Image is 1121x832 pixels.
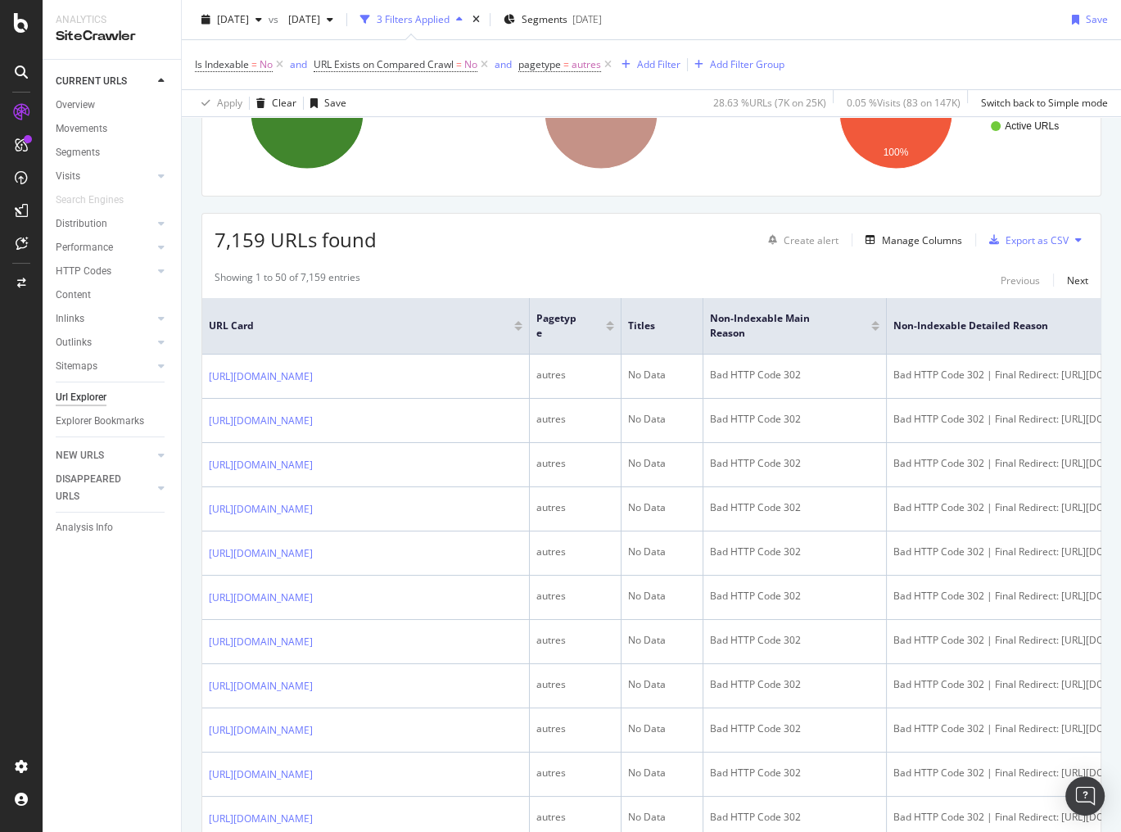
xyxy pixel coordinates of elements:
[56,310,84,328] div: Inlinks
[518,57,561,71] span: pagetype
[56,13,168,27] div: Analytics
[709,106,729,117] text: prod
[324,96,346,110] div: Save
[628,677,696,692] div: No Data
[282,12,320,26] span: 2025 Feb. 1st
[56,73,153,90] a: CURRENT URLS
[588,106,613,118] text: 100%
[250,90,296,116] button: Clear
[260,53,273,76] span: No
[56,358,153,375] a: Sitemaps
[628,500,696,515] div: No Data
[1005,120,1059,132] text: Active URLs
[56,239,113,256] div: Performance
[628,368,696,382] div: No Data
[215,226,377,253] span: 7,159 URLs found
[628,589,696,604] div: No Data
[710,500,879,515] div: Bad HTTP Code 302
[209,319,510,333] span: URL Card
[847,96,961,110] div: 0.05 % Visits ( 83 on 147K )
[884,147,909,158] text: 100%
[710,57,784,71] div: Add Filter Group
[209,545,313,562] a: [URL][DOMAIN_NAME]
[495,57,512,71] div: and
[272,96,296,110] div: Clear
[314,57,454,71] span: URL Exists on Compared Crawl
[56,334,153,351] a: Outlinks
[497,7,608,33] button: Segments[DATE]
[56,471,153,505] a: DISAPPEARED URLS
[628,545,696,559] div: No Data
[56,97,95,114] div: Overview
[536,766,614,780] div: autres
[56,120,107,138] div: Movements
[859,230,962,250] button: Manage Columns
[710,766,879,780] div: Bad HTTP Code 302
[56,310,153,328] a: Inlinks
[56,27,168,46] div: SiteCrawler
[56,192,124,209] div: Search Engines
[710,633,879,648] div: Bad HTTP Code 302
[710,677,879,692] div: Bad HTTP Code 302
[628,412,696,427] div: No Data
[56,120,170,138] a: Movements
[710,589,879,604] div: Bad HTTP Code 302
[195,90,242,116] button: Apply
[522,12,567,26] span: Segments
[56,168,80,185] div: Visits
[536,810,614,825] div: autres
[536,456,614,471] div: autres
[536,412,614,427] div: autres
[282,7,340,33] button: [DATE]
[217,96,242,110] div: Apply
[974,90,1108,116] button: Switch back to Simple mode
[209,590,313,606] a: [URL][DOMAIN_NAME]
[536,368,614,382] div: autres
[536,545,614,559] div: autres
[195,57,249,71] span: Is Indexable
[56,413,144,430] div: Explorer Bookmarks
[495,57,512,72] button: and
[1006,233,1069,247] div: Export as CSV
[1001,270,1040,290] button: Previous
[1086,12,1108,26] div: Save
[209,678,313,694] a: [URL][DOMAIN_NAME]
[572,53,601,76] span: autres
[536,500,614,515] div: autres
[56,215,107,233] div: Distribution
[209,811,313,827] a: [URL][DOMAIN_NAME]
[1001,274,1040,287] div: Previous
[536,633,614,648] div: autres
[56,334,92,351] div: Outlinks
[536,677,614,692] div: autres
[209,766,313,783] a: [URL][DOMAIN_NAME]
[251,57,257,71] span: =
[710,311,847,341] span: Non-Indexable Main Reason
[56,389,106,406] div: Url Explorer
[882,233,962,247] div: Manage Columns
[802,41,1088,183] div: A chart.
[536,721,614,736] div: autres
[56,97,170,114] a: Overview
[377,12,450,26] div: 3 Filters Applied
[536,311,581,341] span: pagetype
[710,456,879,471] div: Bad HTTP Code 302
[710,545,879,559] div: Bad HTTP Code 302
[295,106,320,118] text: 100%
[56,413,170,430] a: Explorer Bookmarks
[983,227,1069,253] button: Export as CSV
[572,12,602,26] div: [DATE]
[628,766,696,780] div: No Data
[713,96,826,110] div: 28.63 % URLs ( 7K on 25K )
[56,389,170,406] a: Url Explorer
[209,457,313,473] a: [URL][DOMAIN_NAME]
[762,227,838,253] button: Create alert
[1067,270,1088,290] button: Next
[615,55,680,75] button: Add Filter
[56,144,170,161] a: Segments
[56,287,91,304] div: Content
[304,90,346,116] button: Save
[1065,7,1108,33] button: Save
[56,519,170,536] a: Analysis Info
[56,358,97,375] div: Sitemaps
